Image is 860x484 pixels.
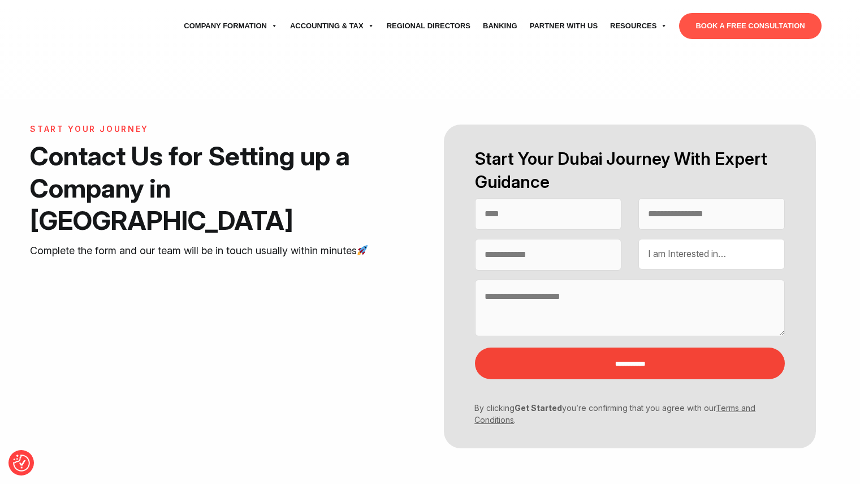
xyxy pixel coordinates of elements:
img: Revisit consent button [13,455,30,472]
img: 🚀 [357,245,368,255]
h1: Contact Us for Setting up a Company in [GEOGRAPHIC_DATA] [30,140,374,237]
h2: Start Your Dubai Journey With Expert Guidance [475,147,785,194]
a: BOOK A FREE CONSULTATION [679,13,821,39]
button: Consent Preferences [13,455,30,472]
a: Resources [604,10,673,42]
a: Terms and Conditions [474,403,755,425]
a: Company Formation [178,10,284,42]
form: Contact form [430,125,829,448]
p: By clicking you’re confirming that you agree with our . [466,402,776,426]
a: Regional Directors [381,10,477,42]
a: Banking [477,10,524,42]
a: Accounting & Tax [284,10,381,42]
p: Complete the form and our team will be in touch usually within minutes [30,242,374,259]
strong: Get Started [515,403,562,413]
a: Partner with Us [524,10,604,42]
img: svg+xml;nitro-empty-id=MTU3OjExNQ==-1;base64,PHN2ZyB2aWV3Qm94PSIwIDAgNzU4IDI1MSIgd2lkdGg9Ijc1OCIg... [38,12,123,40]
span: I am Interested in… [648,248,726,259]
h6: START YOUR JOURNEY [30,125,374,134]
